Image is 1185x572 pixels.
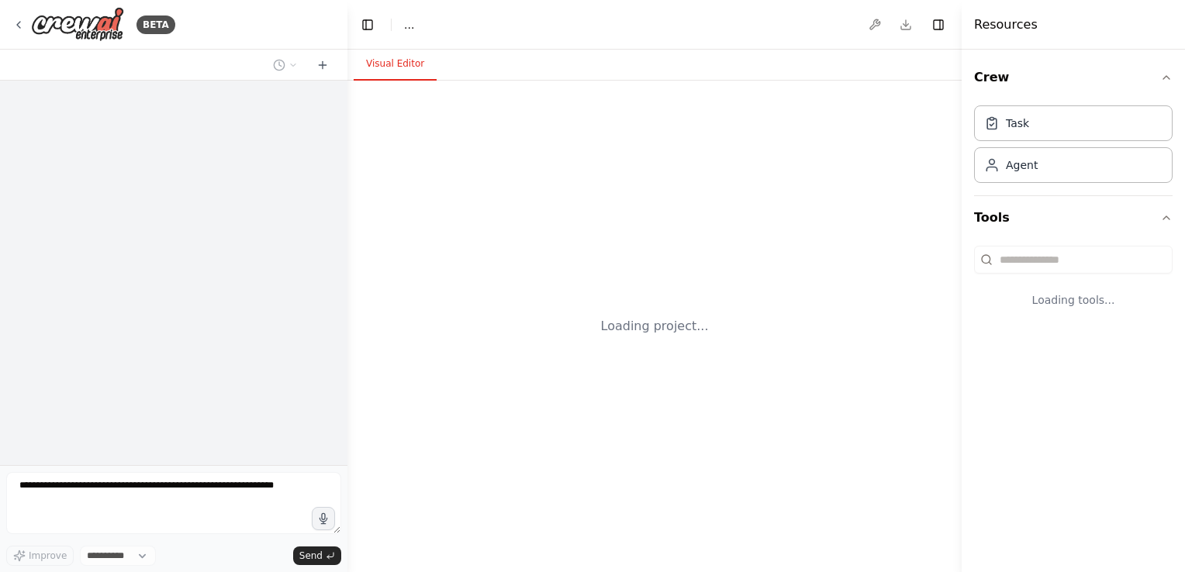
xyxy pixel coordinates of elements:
[6,546,74,566] button: Improve
[404,17,414,33] span: ...
[357,14,378,36] button: Hide left sidebar
[601,317,709,336] div: Loading project...
[404,17,414,33] nav: breadcrumb
[1006,115,1029,131] div: Task
[974,16,1038,34] h4: Resources
[310,56,335,74] button: Start a new chat
[928,14,949,36] button: Hide right sidebar
[29,550,67,562] span: Improve
[974,239,1173,333] div: Tools
[974,99,1173,195] div: Crew
[267,56,304,74] button: Switch to previous chat
[31,7,124,42] img: Logo
[136,16,175,34] div: BETA
[354,48,437,81] button: Visual Editor
[974,280,1173,320] div: Loading tools...
[1006,157,1038,173] div: Agent
[312,507,335,530] button: Click to speak your automation idea
[299,550,323,562] span: Send
[293,546,341,565] button: Send
[974,56,1173,99] button: Crew
[974,196,1173,239] button: Tools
